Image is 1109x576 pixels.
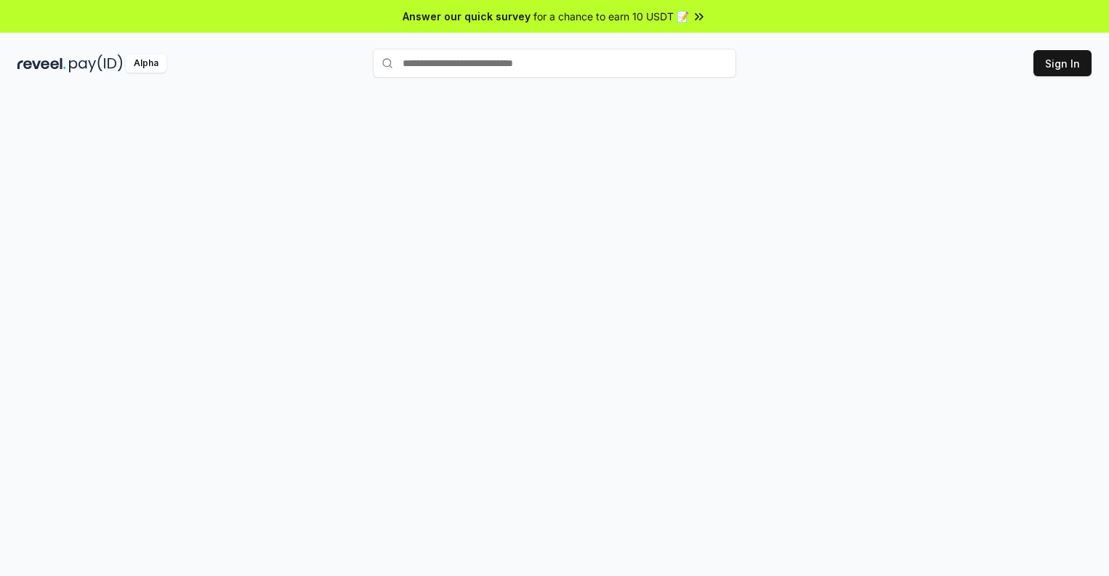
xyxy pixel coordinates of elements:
[1033,50,1092,76] button: Sign In
[126,54,166,73] div: Alpha
[69,54,123,73] img: pay_id
[403,9,531,24] span: Answer our quick survey
[17,54,66,73] img: reveel_dark
[533,9,689,24] span: for a chance to earn 10 USDT 📝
